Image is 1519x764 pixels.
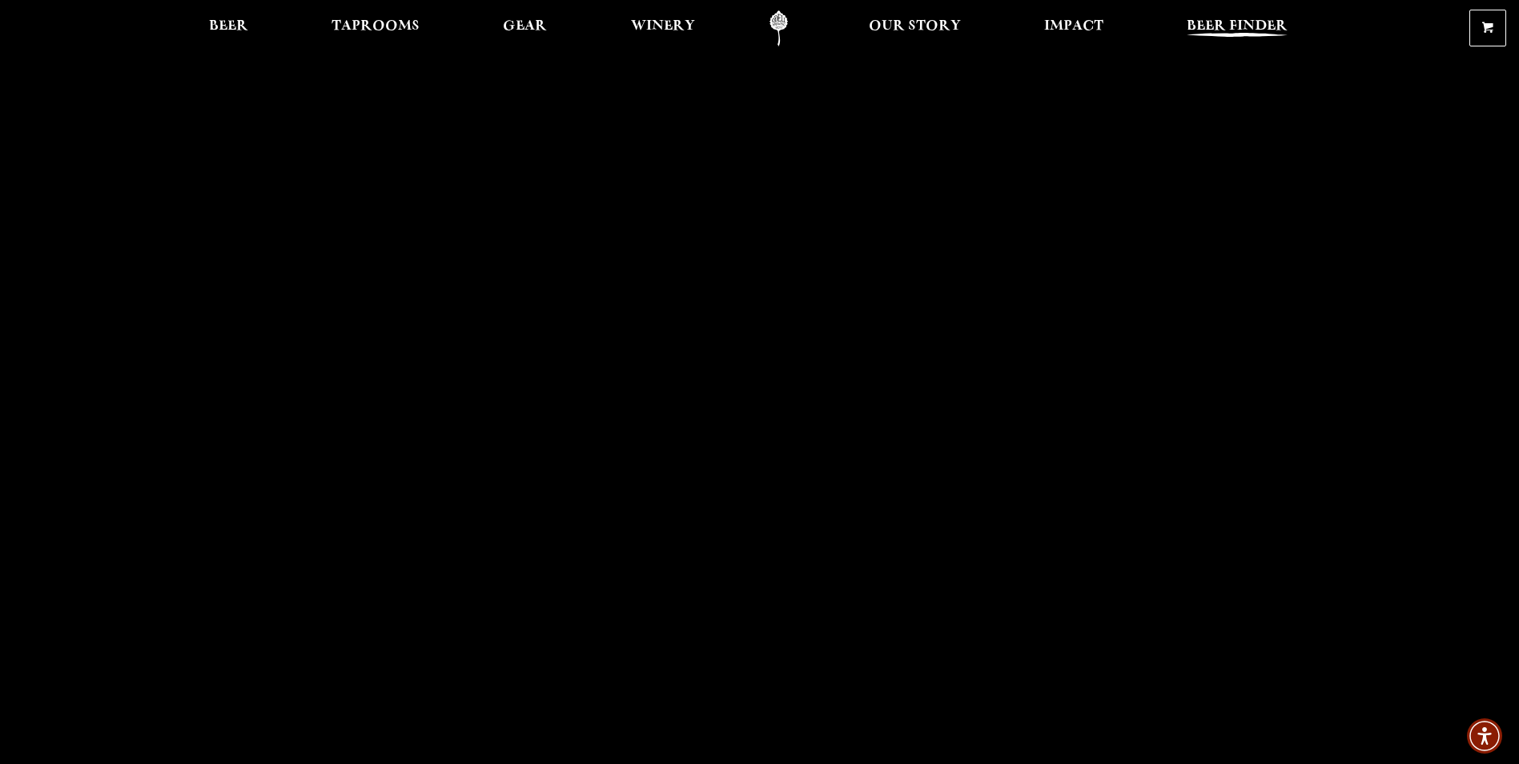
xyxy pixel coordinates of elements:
[1467,718,1502,754] div: Accessibility Menu
[858,10,971,46] a: Our Story
[621,10,705,46] a: Winery
[332,20,420,33] span: Taprooms
[1044,20,1103,33] span: Impact
[199,10,259,46] a: Beer
[1034,10,1114,46] a: Impact
[209,20,248,33] span: Beer
[869,20,961,33] span: Our Story
[749,10,809,46] a: Odell Home
[631,20,695,33] span: Winery
[492,10,557,46] a: Gear
[503,20,547,33] span: Gear
[1176,10,1298,46] a: Beer Finder
[321,10,430,46] a: Taprooms
[1187,20,1288,33] span: Beer Finder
